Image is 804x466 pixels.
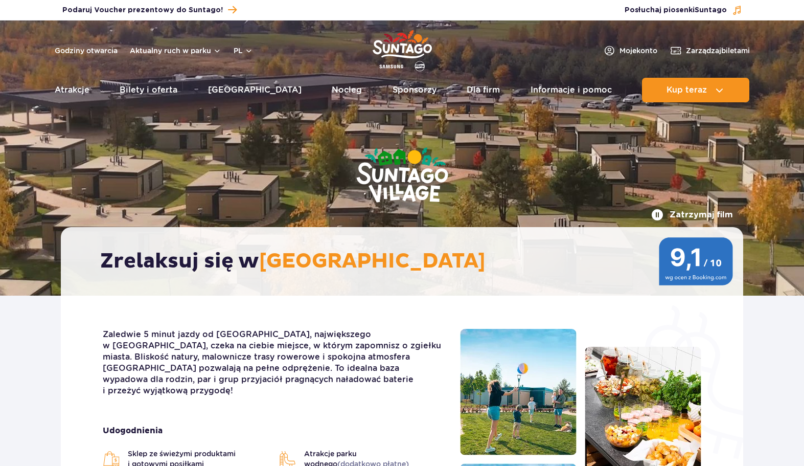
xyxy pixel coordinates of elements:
a: Mojekonto [603,45,657,57]
a: Sponsorzy [393,78,437,102]
a: [GEOGRAPHIC_DATA] [208,78,302,102]
a: Podaruj Voucher prezentowy do Suntago! [62,3,237,17]
span: Podaruj Voucher prezentowy do Suntago! [62,5,223,15]
button: Aktualny ruch w parku [130,47,221,55]
button: pl [234,46,253,56]
a: Informacje i pomoc [531,78,612,102]
strong: Udogodnienia [103,425,445,436]
button: Posłuchaj piosenkiSuntago [625,5,742,15]
button: Zatrzymaj film [651,209,733,221]
a: Nocleg [332,78,362,102]
span: [GEOGRAPHIC_DATA] [259,249,486,274]
span: Moje konto [619,46,657,56]
span: Posłuchaj piosenki [625,5,727,15]
a: Bilety i oferta [120,78,177,102]
a: Park of Poland [373,26,432,73]
a: Zarządzajbiletami [670,45,750,57]
img: Suntago Village [315,107,489,245]
span: Zarządzaj biletami [686,46,750,56]
button: Kup teraz [642,78,749,102]
a: Dla firm [467,78,500,102]
img: 9,1/10 wg ocen z Booking.com [659,237,733,285]
a: Godziny otwarcia [55,46,118,56]
span: Kup teraz [667,85,707,95]
p: Zaledwie 5 minut jazdy od [GEOGRAPHIC_DATA], największego w [GEOGRAPHIC_DATA], czeka na ciebie mi... [103,329,445,396]
h2: Zrelaksuj się w [100,249,714,274]
a: Atrakcje [55,78,89,102]
span: Suntago [695,7,727,14]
